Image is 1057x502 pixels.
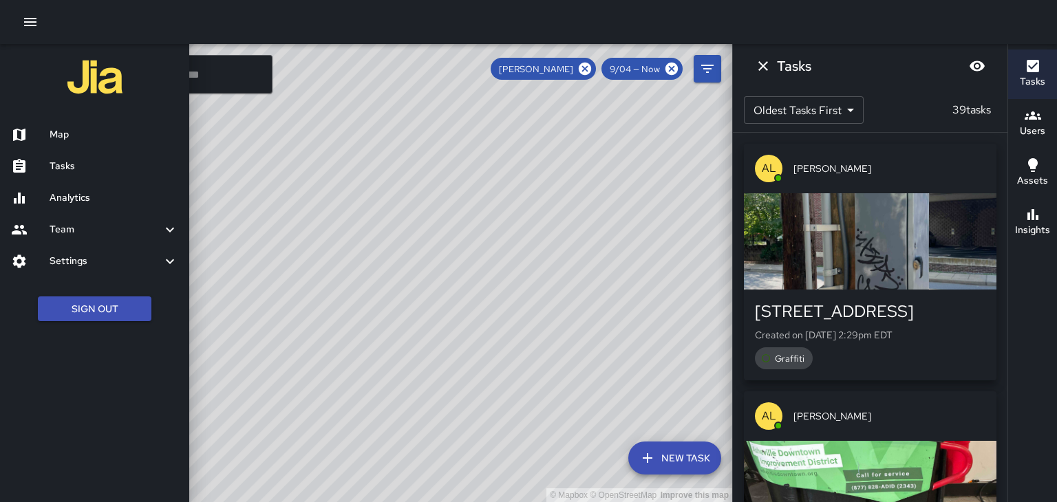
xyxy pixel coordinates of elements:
div: Oldest Tasks First [744,96,864,124]
div: [STREET_ADDRESS] [755,301,985,323]
h6: Team [50,222,162,237]
h6: Users [1020,124,1045,139]
p: AL [762,160,776,177]
h6: Assets [1017,173,1048,188]
span: [PERSON_NAME] [793,409,985,423]
h6: Map [50,127,178,142]
p: 39 tasks [947,102,996,118]
h6: Analytics [50,190,178,206]
p: Created on [DATE] 2:29pm EDT [755,328,985,342]
h6: Tasks [777,55,811,77]
h6: Tasks [1020,74,1045,89]
img: jia-logo [67,50,122,105]
button: Sign Out [38,296,151,322]
button: Blur [963,52,991,80]
h6: Tasks [50,159,178,174]
h6: Settings [50,254,162,269]
p: AL [762,408,776,424]
h6: Insights [1015,223,1050,238]
button: Dismiss [749,52,777,80]
button: New Task [628,441,721,474]
span: Graffiti [767,353,813,364]
span: [PERSON_NAME] [793,162,985,175]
